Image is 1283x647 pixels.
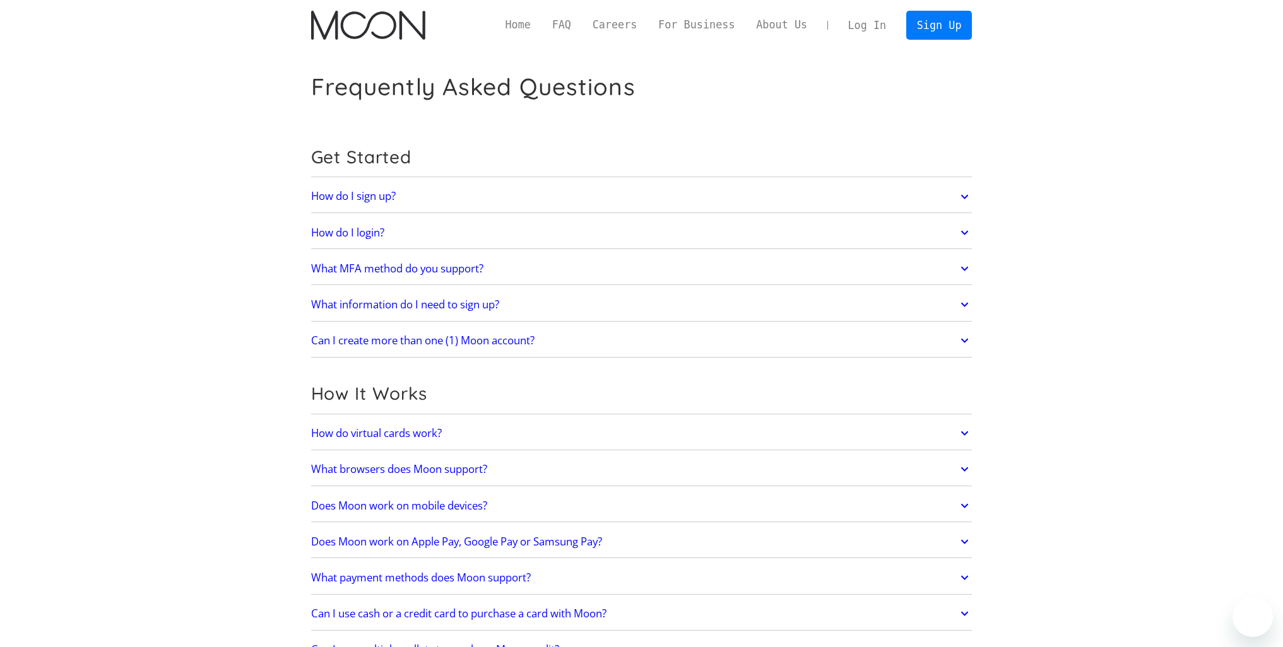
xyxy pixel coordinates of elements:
h2: How do I login? [311,226,384,239]
h1: Frequently Asked Questions [311,73,636,101]
h2: Can I use cash or a credit card to purchase a card with Moon? [311,607,606,620]
h2: Does Moon work on Apple Pay, Google Pay or Samsung Pay? [311,535,602,548]
a: Sign Up [906,11,972,39]
a: Does Moon work on Apple Pay, Google Pay or Samsung Pay? [311,528,973,555]
h2: What information do I need to sign up? [311,298,499,311]
a: home [311,11,425,40]
h2: How do virtual cards work? [311,427,442,440]
h2: What payment methods does Moon support? [311,571,531,584]
a: Careers [582,17,647,33]
a: What information do I need to sign up? [311,291,973,318]
h2: Does Moon work on mobile devices? [311,499,487,512]
a: What browsers does Moon support? [311,456,973,482]
a: Log In [837,11,897,39]
h2: Can I create more than one (1) Moon account? [311,334,535,347]
h2: What MFA method do you support? [311,262,483,275]
a: Home [495,17,541,33]
a: Can I use cash or a credit card to purchase a card with Moon? [311,600,973,627]
h2: How It Works [311,383,973,404]
a: How do virtual cards work? [311,420,973,446]
a: Does Moon work on mobile devices? [311,493,973,519]
h2: How do I sign up? [311,190,396,202]
a: What payment methods does Moon support? [311,564,973,591]
a: How do I sign up? [311,184,973,210]
img: Moon Logo [311,11,425,40]
a: What MFA method do you support? [311,255,973,282]
a: How do I login? [311,219,973,246]
h2: Get Started [311,146,973,168]
iframe: Кнопка запуска окна обмена сообщениями [1233,597,1273,637]
h2: What browsers does Moon support? [311,463,487,475]
a: About Us [745,17,818,33]
a: Can I create more than one (1) Moon account? [311,327,973,354]
a: FAQ [541,17,582,33]
a: For Business [647,17,745,33]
